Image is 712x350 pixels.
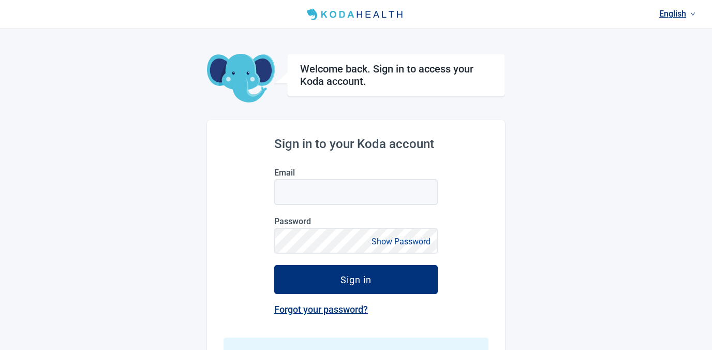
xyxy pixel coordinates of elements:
[207,54,275,104] img: Koda Elephant
[274,137,438,151] h2: Sign in to your Koda account
[274,168,438,178] label: Email
[274,216,438,226] label: Password
[655,5,700,22] a: Current language: English
[303,6,409,23] img: Koda Health
[274,265,438,294] button: Sign in
[690,11,695,17] span: down
[368,235,434,249] button: Show Password
[274,304,368,315] a: Forgot your password?
[300,63,492,87] h1: Welcome back. Sign in to access your Koda account.
[340,274,372,285] div: Sign in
